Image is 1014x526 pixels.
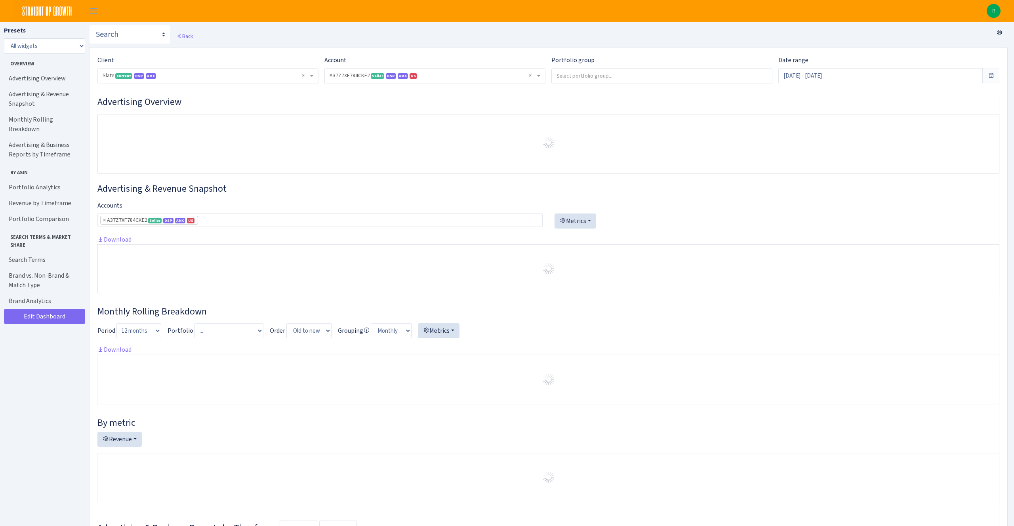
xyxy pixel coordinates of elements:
[542,471,555,484] img: Preloader
[163,218,173,223] span: DSP
[97,55,114,65] label: Client
[371,73,384,79] span: Seller
[4,293,83,309] a: Brand Analytics
[4,26,26,35] label: Presets
[4,137,83,162] a: Advertising & Business Reports by Timeframe
[4,86,83,112] a: Advertising & Revenue Snapshot
[4,211,83,227] a: Portfolio Comparison
[270,326,285,335] label: Order
[134,73,144,79] span: DSP
[4,166,83,176] span: By ASIN
[97,326,115,335] label: Period
[542,262,555,275] img: Preloader
[97,183,999,194] h3: Widget #2
[338,326,370,335] label: Grouping
[542,373,555,386] img: Preloader
[97,306,999,317] h3: Widget #38
[4,230,83,248] span: Search Terms & Market Share
[302,72,305,80] span: Remove all items
[418,323,459,338] button: Metrics
[325,69,545,84] span: A37Z7XF784CKE2 <span class="badge badge-success">Seller</span><span class="badge badge-primary">D...
[987,4,1001,18] a: R
[98,69,318,84] span: Slate <span class="badge badge-success">Current</span><span class="badge badge-primary">DSP</span...
[97,417,999,429] h4: By metric
[4,179,83,195] a: Portfolio Analytics
[84,4,103,17] button: Toggle navigation
[4,309,85,324] a: Edit Dashboard
[398,73,408,79] span: Amazon Marketing Cloud
[146,73,156,79] span: AMC
[987,4,1001,18] img: Ron Lubin
[97,235,132,244] a: Download
[177,32,193,40] a: Back
[103,216,106,224] span: ×
[324,55,347,65] label: Account
[4,112,83,137] a: Monthly Rolling Breakdown
[148,218,162,223] span: Seller
[778,55,808,65] label: Date range
[97,201,122,210] label: Accounts
[542,136,555,149] img: Preloader
[100,216,198,225] li: A37Z7XF784CKE2 <span class="badge badge-success">Seller</span><span class="badge badge-primary">D...
[4,71,83,86] a: Advertising Overview
[97,345,132,354] a: Download
[386,73,396,79] span: DSP
[555,213,596,229] button: Metrics
[4,195,83,211] a: Revenue by Timeframe
[115,73,132,79] span: Current
[529,72,532,80] span: Remove all items
[4,268,83,293] a: Brand vs. Non-Brand & Match Type
[175,218,185,223] span: Amazon Marketing Cloud
[4,252,83,268] a: Search Terms
[330,72,536,80] span: A37Z7XF784CKE2 <span class="badge badge-success">Seller</span><span class="badge badge-primary">D...
[168,326,193,335] label: Portfolio
[187,218,194,223] span: US
[97,96,999,108] h3: Widget #1
[551,55,595,65] label: Portfolio group
[97,432,142,447] button: Revenue
[4,57,83,67] span: Overview
[410,73,417,79] span: US
[552,69,772,83] input: Select portfolio group...
[363,327,370,334] i: Avg. daily only for these metrics:<br> Sessions<br> Units<br> Revenue<br> Spend<br> Sales<br> Cli...
[103,72,309,80] span: Slate <span class="badge badge-success">Current</span><span class="badge badge-primary">DSP</span...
